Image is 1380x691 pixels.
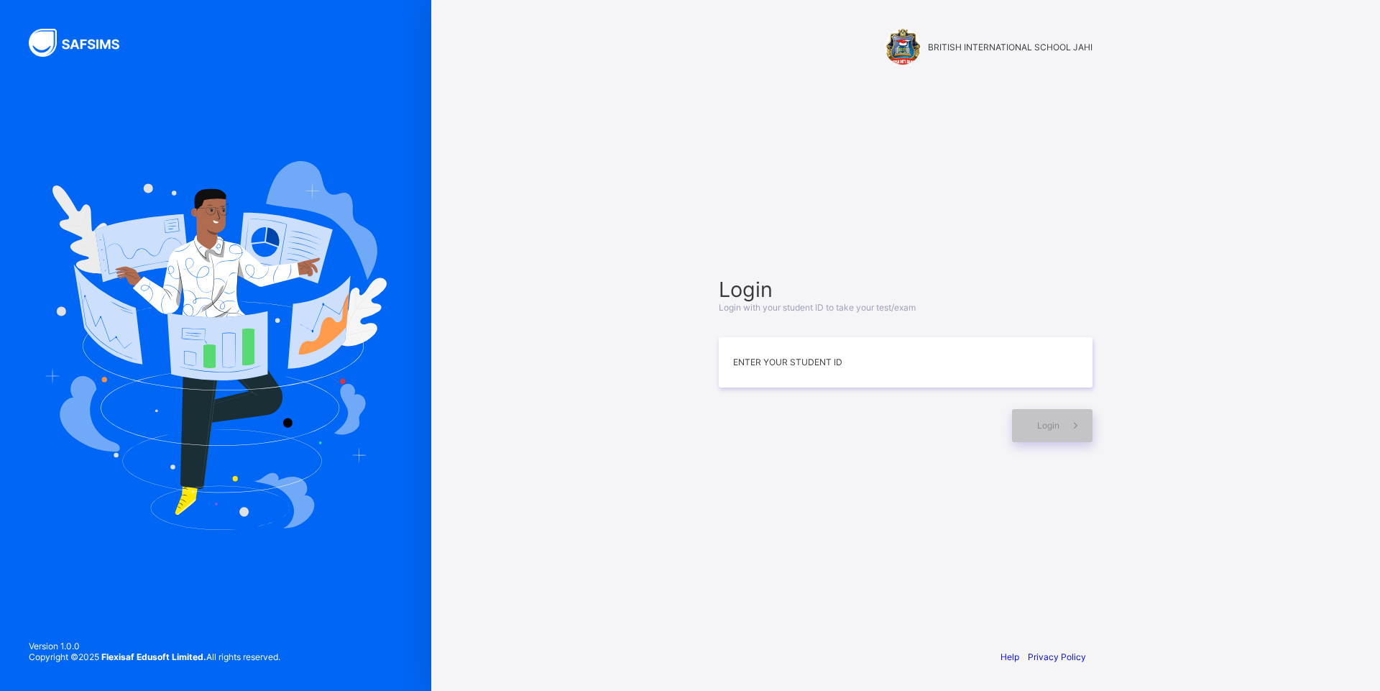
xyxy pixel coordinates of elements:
span: BRITISH INTERNATIONAL SCHOOL JAHI [928,42,1092,52]
span: Login with your student ID to take your test/exam [719,302,916,313]
span: Login [1037,420,1059,431]
img: Hero Image [45,161,387,529]
span: Login [719,277,1092,302]
a: Privacy Policy [1028,651,1086,662]
a: Help [1000,651,1019,662]
span: Copyright © 2025 All rights reserved. [29,651,280,662]
img: SAFSIMS Logo [29,29,137,57]
span: Version 1.0.0 [29,641,280,651]
strong: Flexisaf Edusoft Limited. [101,651,206,662]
